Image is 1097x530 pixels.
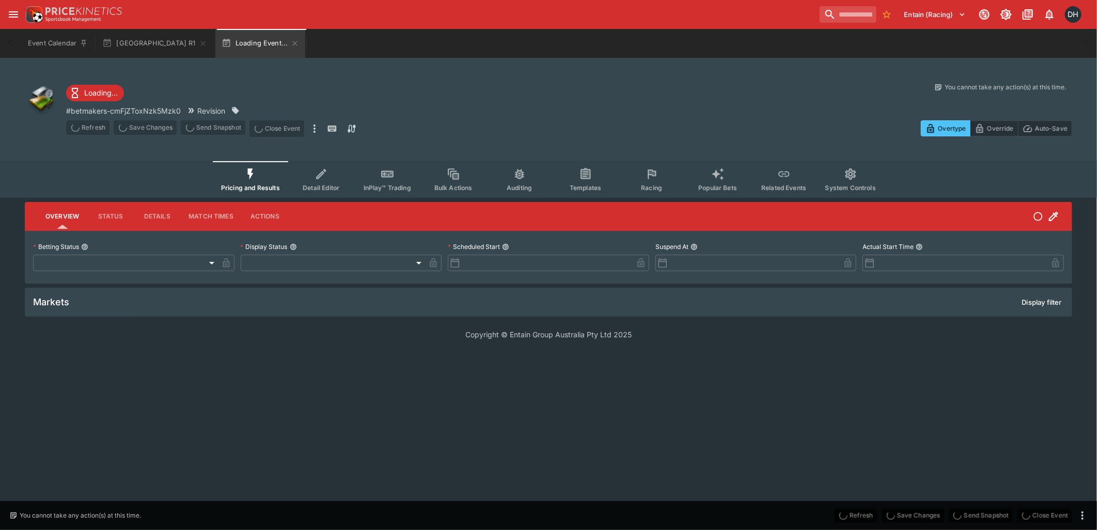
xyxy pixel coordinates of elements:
[987,123,1013,134] p: Override
[1076,509,1089,522] button: more
[1035,123,1068,134] p: Auto-Save
[898,6,972,23] button: Select Tenant
[303,184,339,192] span: Detail Editor
[241,242,288,251] p: Display Status
[945,83,1066,92] p: You cannot take any action(s) at this time.
[4,5,23,24] button: open drawer
[45,7,122,15] img: PriceKinetics
[1016,294,1068,310] button: Display filter
[66,105,181,116] p: Copy To Clipboard
[242,204,288,229] button: Actions
[22,29,94,58] button: Event Calendar
[641,184,662,192] span: Racing
[215,29,306,58] button: Loading Event...
[863,242,914,251] p: Actual Start Time
[879,6,895,23] button: No Bookmarks
[1018,5,1037,24] button: Documentation
[180,204,242,229] button: Match Times
[761,184,806,192] span: Related Events
[1040,5,1059,24] button: Notifications
[1018,120,1072,136] button: Auto-Save
[33,296,69,308] h5: Markets
[221,184,280,192] span: Pricing and Results
[197,105,225,116] p: Revision
[20,511,141,520] p: You cannot take any action(s) at this time.
[33,242,79,251] p: Betting Status
[997,5,1015,24] button: Toggle light/dark mode
[448,242,500,251] p: Scheduled Start
[134,204,180,229] button: Details
[825,184,876,192] span: System Controls
[84,87,118,98] p: Loading...
[570,184,601,192] span: Templates
[698,184,737,192] span: Popular Bets
[691,243,698,251] button: Suspend At
[1062,3,1085,26] button: David Howard
[81,243,88,251] button: Betting Status
[364,184,411,192] span: InPlay™ Trading
[975,5,994,24] button: Connected to PK
[938,123,966,134] p: Overtype
[502,243,509,251] button: Scheduled Start
[96,29,213,58] button: [GEOGRAPHIC_DATA] R1
[45,17,101,22] img: Sportsbook Management
[290,243,297,251] button: Display Status
[87,204,134,229] button: Status
[921,120,970,136] button: Overtype
[970,120,1018,136] button: Override
[921,120,1072,136] div: Start From
[434,184,473,192] span: Bulk Actions
[916,243,923,251] button: Actual Start Time
[507,184,532,192] span: Auditing
[655,242,688,251] p: Suspend At
[25,83,58,116] img: other.png
[213,161,884,198] div: Event type filters
[820,6,876,23] input: search
[1065,6,1082,23] div: David Howard
[308,120,321,137] button: more
[37,204,87,229] button: Overview
[23,4,43,25] img: PriceKinetics Logo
